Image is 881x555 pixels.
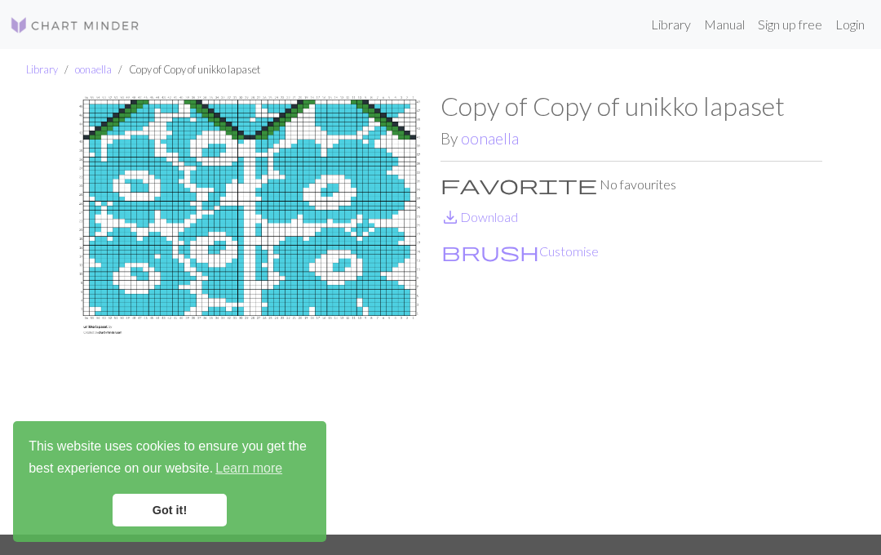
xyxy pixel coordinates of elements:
[461,129,519,148] a: oonaella
[440,206,460,229] span: save_alt
[440,173,597,196] span: favorite
[440,175,597,194] i: Favourite
[59,91,440,535] img: unikko lapaset
[113,494,227,526] a: dismiss cookie message
[440,129,822,148] h2: By
[26,63,58,76] a: Library
[697,8,751,41] a: Manual
[440,241,600,262] button: CustomiseCustomise
[829,8,871,41] a: Login
[440,209,518,224] a: DownloadDownload
[13,421,326,542] div: cookieconsent
[10,16,140,35] img: Logo
[751,8,829,41] a: Sign up free
[112,62,260,78] li: Copy of Copy of unikko lapaset
[75,63,112,76] a: oonaella
[29,437,311,481] span: This website uses cookies to ensure you get the best experience on our website.
[213,456,285,481] a: learn more about cookies
[440,175,822,194] p: No favourites
[644,8,697,41] a: Library
[440,207,460,227] i: Download
[440,91,822,122] h1: Copy of Copy of unikko lapaset
[441,240,539,263] span: brush
[441,242,539,261] i: Customise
